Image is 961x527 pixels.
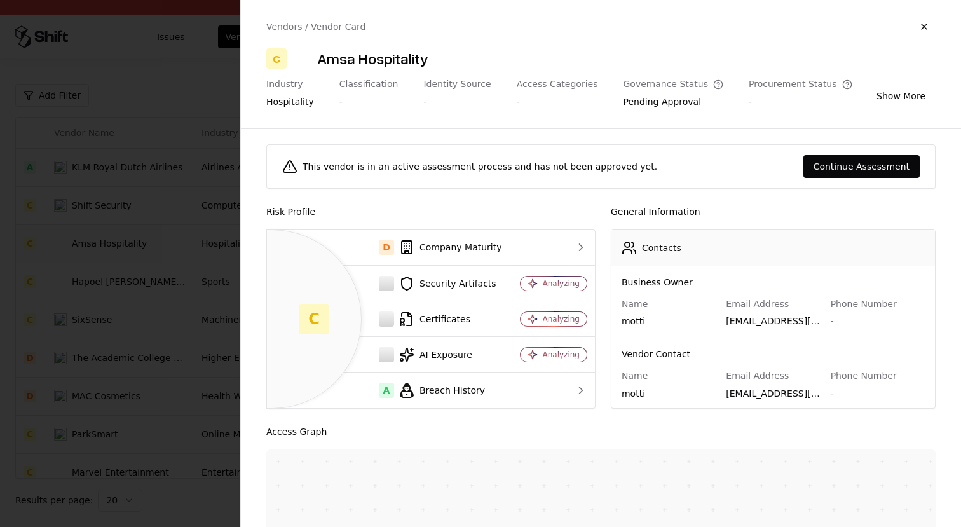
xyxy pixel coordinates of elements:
[277,240,502,255] div: Company Maturity
[379,240,394,255] div: D
[543,278,580,289] div: Analyzing
[831,315,925,327] div: -
[622,315,716,332] div: motti
[299,304,329,334] div: C
[622,276,925,289] div: Business Owner
[749,79,852,90] div: Procurement Status
[866,85,936,107] button: Show More
[277,276,502,291] div: Security Artifacts
[339,95,399,108] div: -
[423,95,491,108] div: -
[726,387,820,405] div: [EMAIL_ADDRESS][DOMAIN_NAME]
[277,347,502,362] div: AI Exposure
[317,48,428,69] div: Amsa Hospitality
[266,95,314,108] div: hospitality
[277,383,502,398] div: Breach History
[803,155,920,178] button: Continue Assessment
[623,79,723,90] div: Governance Status
[517,95,598,108] div: -
[423,79,491,90] div: Identity Source
[622,299,716,310] div: Name
[303,160,657,173] div: This vendor is in an active assessment process and has not been approved yet.
[266,424,936,439] div: Access Graph
[277,311,502,327] div: Certificates
[622,371,716,382] div: Name
[379,383,394,398] div: A
[266,204,596,219] div: Risk Profile
[622,387,716,405] div: motti
[543,350,580,360] div: Analyzing
[831,299,925,310] div: Phone Number
[266,79,314,90] div: Industry
[831,387,925,400] div: -
[266,48,287,69] div: C
[726,299,820,310] div: Email Address
[543,314,580,324] div: Analyzing
[726,315,820,332] div: [EMAIL_ADDRESS][DOMAIN_NAME]
[611,204,936,219] div: General Information
[622,348,925,360] div: Vendor Contact
[623,95,723,113] div: Pending Approval
[749,95,852,108] div: -
[831,371,925,382] div: Phone Number
[339,79,399,90] div: Classification
[726,371,820,382] div: Email Address
[517,79,598,90] div: Access Categories
[642,242,681,254] div: Contacts
[292,48,312,69] img: Amsa Hospitality
[266,20,365,33] div: Vendors / Vendor Card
